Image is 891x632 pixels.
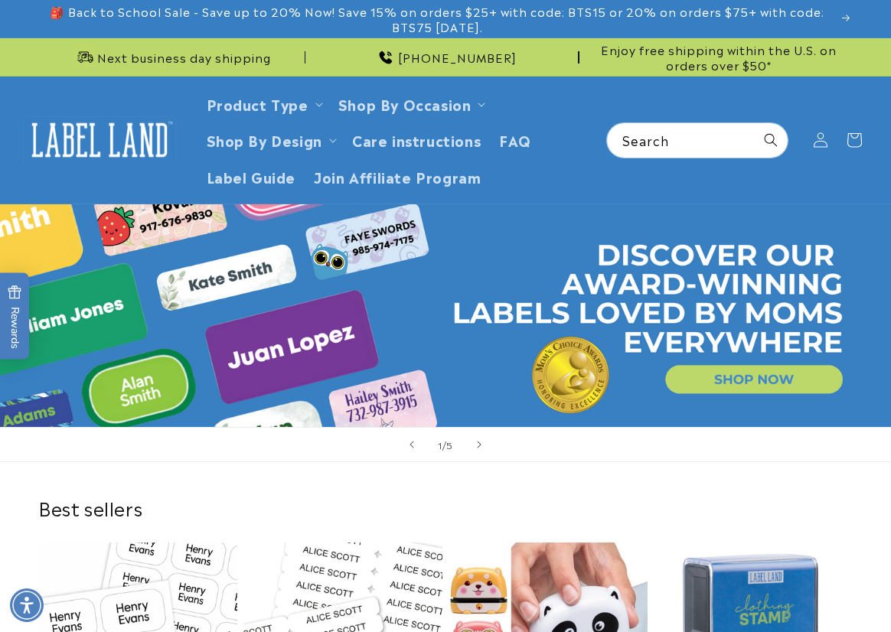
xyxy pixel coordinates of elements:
span: FAQ [499,131,531,148]
span: Enjoy free shipping within the U.S. on orders over $50* [586,42,853,72]
button: Previous slide [395,428,429,461]
a: Shop By Design [207,129,322,150]
a: Label Guide [197,158,305,194]
span: Next business day shipping [97,50,271,65]
a: Label Land [18,110,182,169]
div: Announcement [312,38,579,76]
span: / [442,437,447,452]
span: 5 [446,437,453,452]
span: Care instructions [352,131,481,148]
div: Accessibility Menu [10,588,44,622]
h2: Best sellers [38,496,853,520]
iframe: Gorgias live chat messenger [738,566,876,617]
div: Announcement [38,38,305,76]
span: [PHONE_NUMBER] [398,50,517,65]
button: Search [754,123,788,157]
img: Label Land [23,116,176,164]
span: Shop By Occasion [338,95,472,112]
a: Care instructions [343,122,490,158]
div: Announcement [586,38,853,76]
span: Label Guide [207,168,296,185]
summary: Shop By Occasion [329,86,492,122]
a: FAQ [490,122,540,158]
summary: Product Type [197,86,329,122]
span: Join Affiliate Program [314,168,481,185]
span: 🎒 Back to School Sale - Save up to 20% Now! Save 15% on orders $25+ with code: BTS15 or 20% on or... [38,4,836,34]
a: Join Affiliate Program [305,158,490,194]
button: Next slide [462,428,496,461]
a: Product Type [207,93,308,114]
summary: Shop By Design [197,122,343,158]
span: 1 [438,437,442,452]
span: Rewards [8,285,22,349]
